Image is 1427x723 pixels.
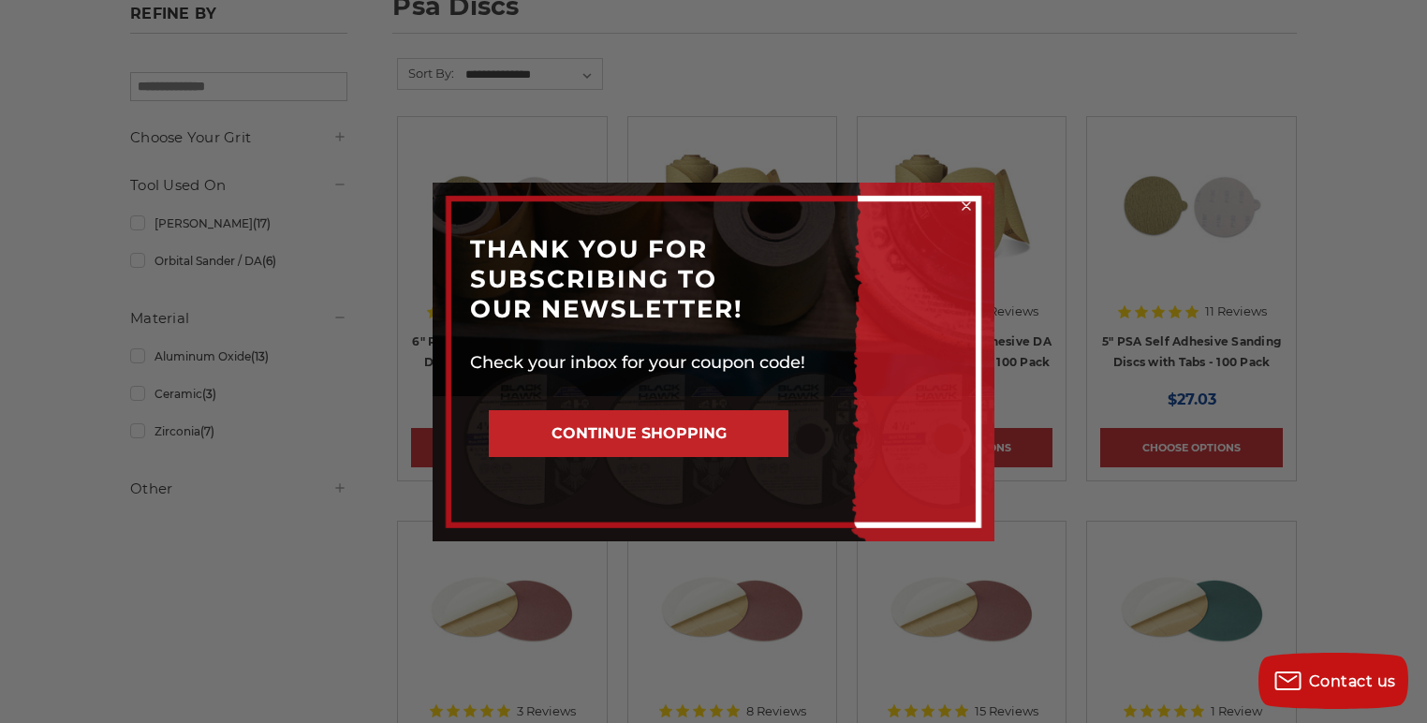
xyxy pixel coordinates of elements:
span: THANK YOU FOR SUBSCRIBING TO OUR NEWSLETTER! [470,234,743,324]
span: Check your inbox for your coupon code! [470,352,805,373]
button: CONTINUE SHOPPING [489,410,788,457]
button: Contact us [1258,653,1408,709]
button: Close dialog [957,197,976,215]
span: Contact us [1309,672,1396,690]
